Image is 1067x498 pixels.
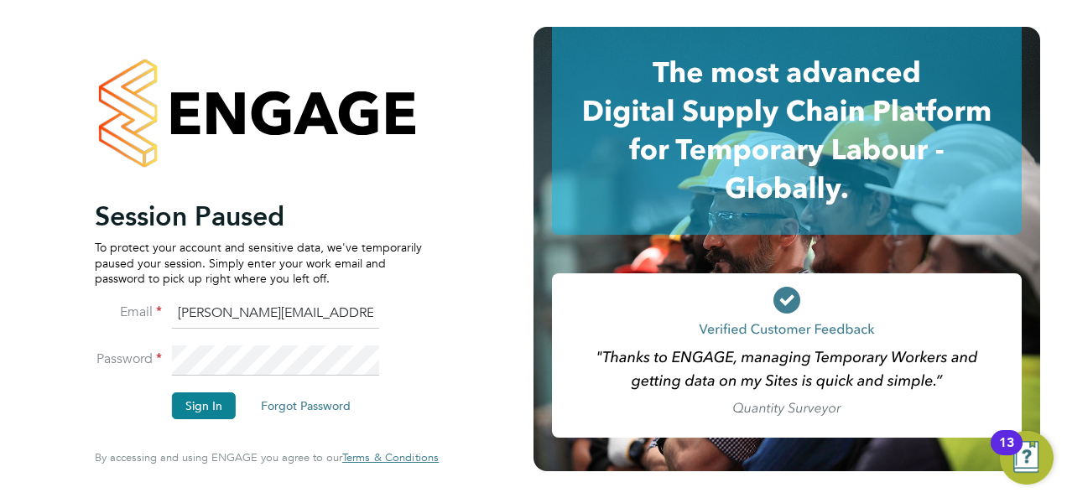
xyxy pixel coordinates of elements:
[95,200,422,233] h2: Session Paused
[342,450,439,464] span: Terms & Conditions
[95,450,439,464] span: By accessing and using ENGAGE you agree to our
[342,451,439,464] a: Terms & Conditions
[172,298,379,329] input: Enter your work email...
[1000,431,1054,485] button: Open Resource Center, 13 new notifications
[95,240,422,286] p: To protect your account and sensitive data, we've temporarily paused your session. Simply enter y...
[999,443,1014,464] div: 13
[172,392,236,419] button: Sign In
[95,303,162,321] label: Email
[95,350,162,368] label: Password
[247,392,364,419] button: Forgot Password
